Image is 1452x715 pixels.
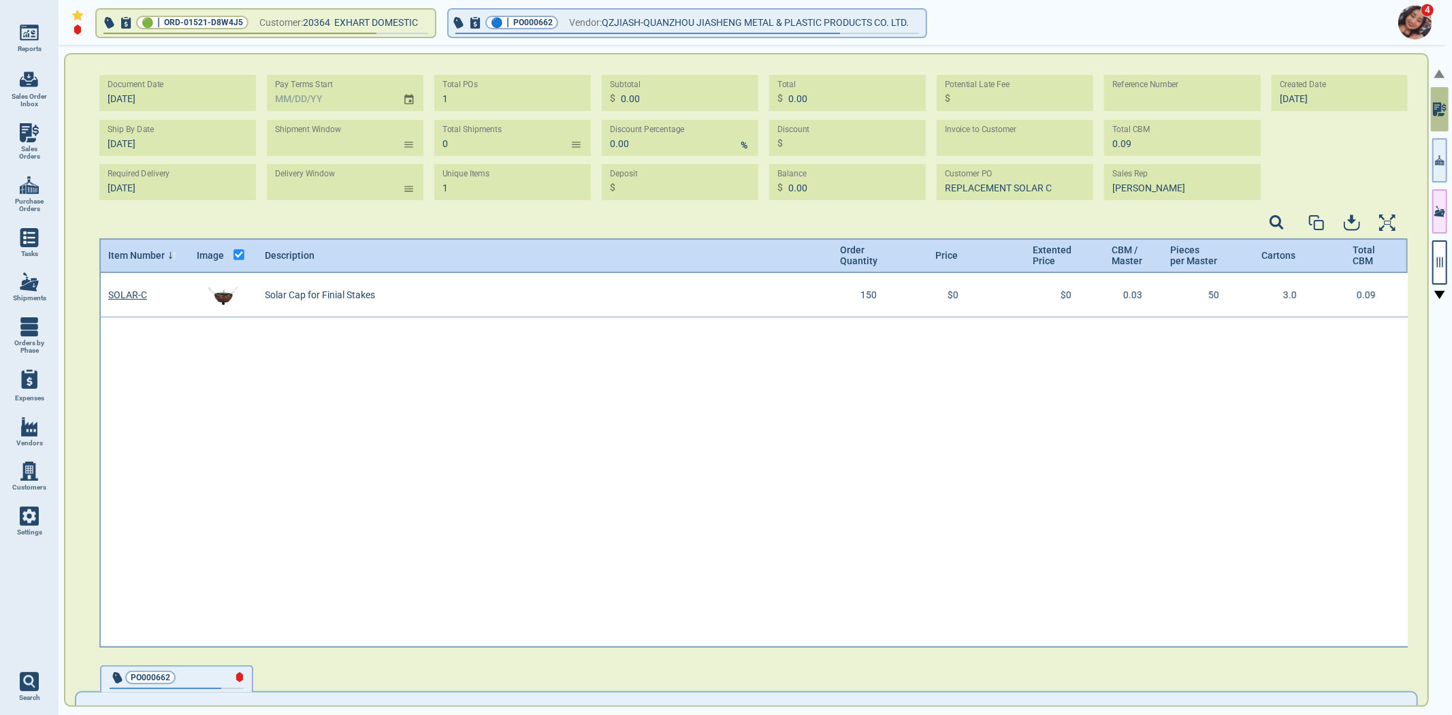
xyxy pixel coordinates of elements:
span: CBM / Master [1112,244,1142,266]
label: Delivery Window [275,169,335,179]
div: 0.03 [1088,273,1163,317]
img: menu_icon [20,228,39,247]
img: menu_icon [20,462,39,481]
span: 150 [860,289,877,300]
span: Expenses [15,394,44,402]
button: 🔵|PO000662Vendor:QZJIASH-QUANZHOU JIASHENG METAL & PLASTIC PRODUCTS CO. LTD. [449,10,926,37]
img: Avatar [1398,5,1432,39]
label: Total [777,80,796,90]
a: SOLAR-C [108,289,147,300]
div: $0 [979,273,1088,317]
input: MM/DD/YY [1272,75,1420,111]
button: Choose date [398,81,423,105]
span: | [157,16,160,29]
span: Description [265,250,314,261]
img: menu_icon [20,176,39,195]
span: Order Quantity [840,244,877,266]
label: Created Date [1280,80,1326,90]
span: Total CBM [1353,244,1374,266]
span: PO000662 [131,671,170,684]
button: 🟢|ORD-01521-D8W4J5Customer:20364 EXHART DOMESTIC [97,10,435,37]
span: Reports [18,45,42,53]
span: Settings [17,528,42,537]
span: Sales Orders [11,145,48,161]
input: MM/DD/YY [267,75,392,111]
span: ORD-01521-D8W4J5 [164,16,243,29]
span: Solar Cap for Finial Stakes [265,289,375,300]
img: SOLAR-CImg [206,278,240,312]
span: $0 [948,289,958,300]
label: Document Date [108,80,164,90]
div: grid [99,273,1409,648]
label: Customer PO [945,169,993,179]
img: menu_icon [20,23,39,42]
label: Balance [777,169,807,179]
span: EXHART DOMESTIC [334,17,418,28]
span: 🔵 [491,18,502,27]
span: Search [19,694,40,702]
label: Total CBM [1112,125,1150,135]
span: Pieces per Master [1170,244,1217,266]
label: Discount Percentage [610,125,685,135]
span: Extented Price [1033,244,1067,266]
span: Purchase Orders [11,197,48,213]
label: Unique Items [442,169,489,179]
span: | [506,16,509,29]
p: $ [945,91,950,106]
p: % [741,138,747,153]
span: Customers [12,483,46,492]
span: Vendor: [569,14,602,31]
label: Discount [777,125,809,135]
span: 4 [1421,3,1434,17]
span: 20364 [303,14,334,31]
img: menu_icon [20,317,39,336]
span: 3.0 [1283,289,1297,300]
span: 🟢 [142,18,153,27]
label: Invoice to Customer [945,125,1016,135]
label: Shipment Window [275,125,341,135]
input: MM/DD/YY [99,120,248,156]
span: Sales Order Inbox [11,93,48,108]
label: Sales Rep [1112,169,1148,179]
div: 0.09 [1316,273,1394,317]
label: Total Shipments [442,125,502,135]
label: Required Delivery [108,169,170,179]
label: Deposit [610,169,638,179]
span: Orders by Phase [11,339,48,355]
label: Ship By Date [108,125,154,135]
span: Shipments [13,294,46,302]
p: $ [610,91,615,106]
p: $ [777,91,783,106]
input: MM/DD/YY [99,164,248,200]
img: LateIcon [236,672,244,682]
p: $ [610,180,615,195]
img: menu_icon [20,272,39,291]
span: Item Number [108,250,165,261]
span: Price [935,250,958,261]
label: Total POs [442,80,478,90]
label: Subtotal [610,80,641,90]
span: Vendors [16,439,43,447]
label: Reference Number [1112,80,1179,90]
label: Pay Terms Start [275,80,333,90]
span: Customer: [259,14,303,31]
span: PO000662 [513,16,553,29]
span: Cartons [1261,250,1295,261]
span: Tasks [21,250,38,258]
p: $ [777,180,783,195]
img: menu_icon [20,123,39,142]
img: menu_icon [20,417,39,436]
label: Potential Late Fee [945,80,1010,90]
div: 50 [1163,273,1238,317]
img: menu_icon [20,507,39,526]
span: QZJIASH-QUANZHOU JIASHENG METAL & PLASTIC PRODUCTS CO. LTD. [602,14,909,31]
span: Image [197,250,224,261]
img: diamond [74,24,82,35]
input: MM/DD/YY [99,75,248,111]
p: $ [777,136,783,150]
